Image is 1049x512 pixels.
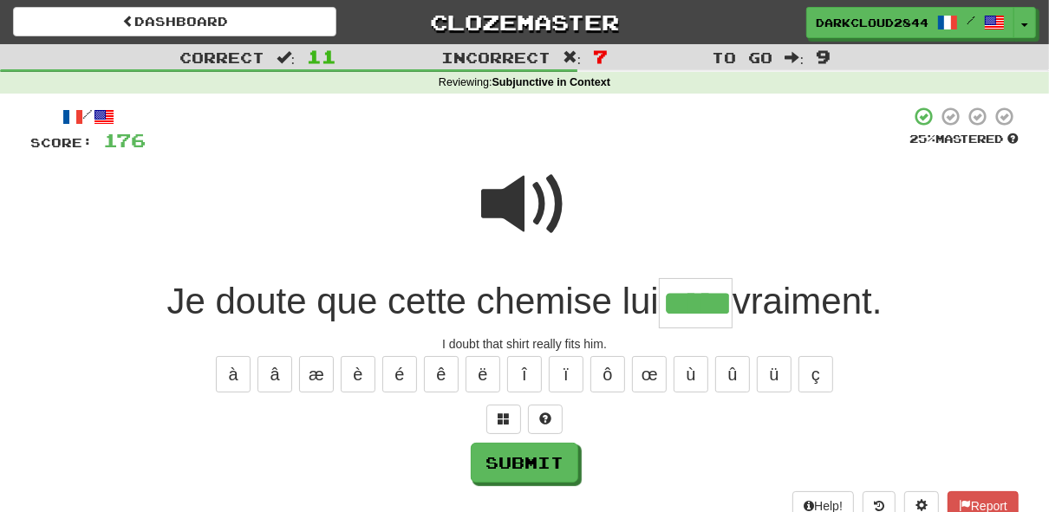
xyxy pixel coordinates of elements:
[632,356,667,392] button: œ
[362,7,686,37] a: Clozemaster
[166,281,658,321] span: Je doute que cette chemise lui
[103,129,146,151] span: 176
[216,356,251,392] button: à
[486,405,521,434] button: Switch sentence to multiple choice alt+p
[30,106,146,127] div: /
[816,46,831,67] span: 9
[593,46,608,67] span: 7
[471,443,578,483] button: Submit
[563,50,582,65] span: :
[733,281,883,321] span: vraiment.
[307,46,336,67] span: 11
[441,49,551,66] span: Incorrect
[528,405,563,434] button: Single letter hint - you only get 1 per sentence and score half the points! alt+h
[277,50,296,65] span: :
[909,132,1019,147] div: Mastered
[179,49,264,66] span: Correct
[30,135,93,150] span: Score:
[967,14,975,26] span: /
[13,7,336,36] a: Dashboard
[713,49,773,66] span: To go
[424,356,459,392] button: ê
[382,356,417,392] button: é
[785,50,805,65] span: :
[590,356,625,392] button: ô
[30,335,1019,353] div: I doubt that shirt really fits him.
[757,356,792,392] button: ü
[909,132,935,146] span: 25 %
[806,7,1014,38] a: DarkCloud2844 /
[341,356,375,392] button: è
[798,356,833,392] button: ç
[715,356,750,392] button: û
[299,356,334,392] button: æ
[549,356,583,392] button: ï
[507,356,542,392] button: î
[492,76,610,88] strong: Subjunctive in Context
[816,15,928,30] span: DarkCloud2844
[674,356,708,392] button: ù
[257,356,292,392] button: â
[466,356,500,392] button: ë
